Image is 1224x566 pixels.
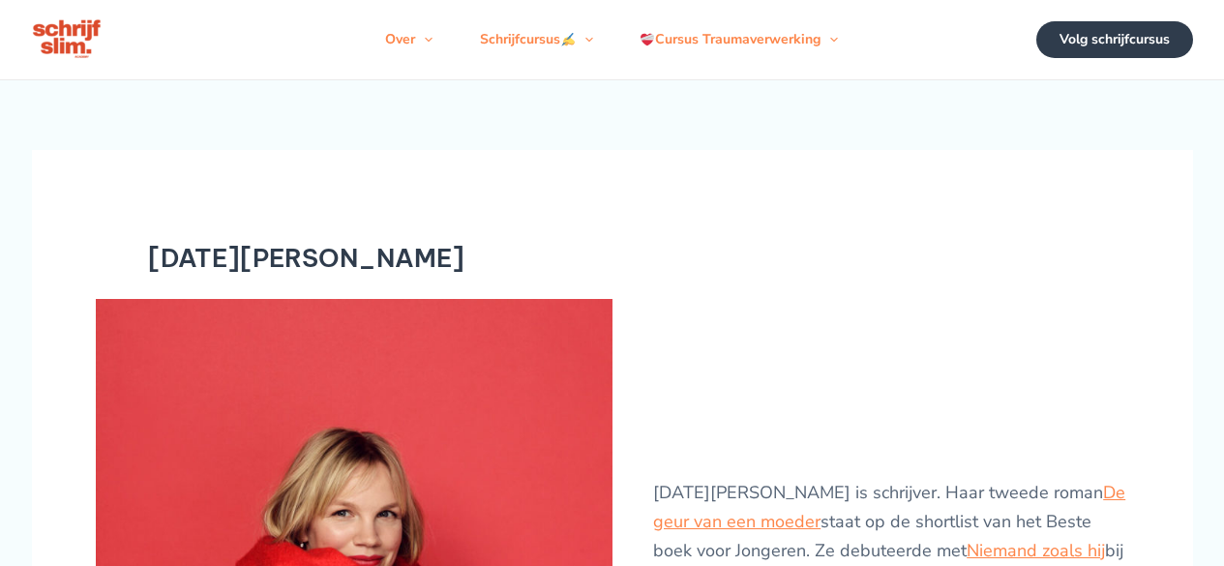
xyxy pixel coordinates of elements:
[561,33,575,46] img: ✍️
[1036,21,1193,58] a: Volg schrijfcursus
[32,17,104,62] img: schrijfcursus schrijfslim academy
[457,11,616,69] a: SchrijfcursusMenu schakelen
[967,539,1105,562] a: Niemand zoals hij
[362,11,861,69] nav: Navigatie op de site: Menu
[641,33,654,46] img: ❤️‍🩹
[362,11,456,69] a: OverMenu schakelen
[148,243,1077,273] h1: [DATE][PERSON_NAME]
[616,11,861,69] a: Cursus TraumaverwerkingMenu schakelen
[415,11,433,69] span: Menu schakelen
[821,11,838,69] span: Menu schakelen
[576,11,593,69] span: Menu schakelen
